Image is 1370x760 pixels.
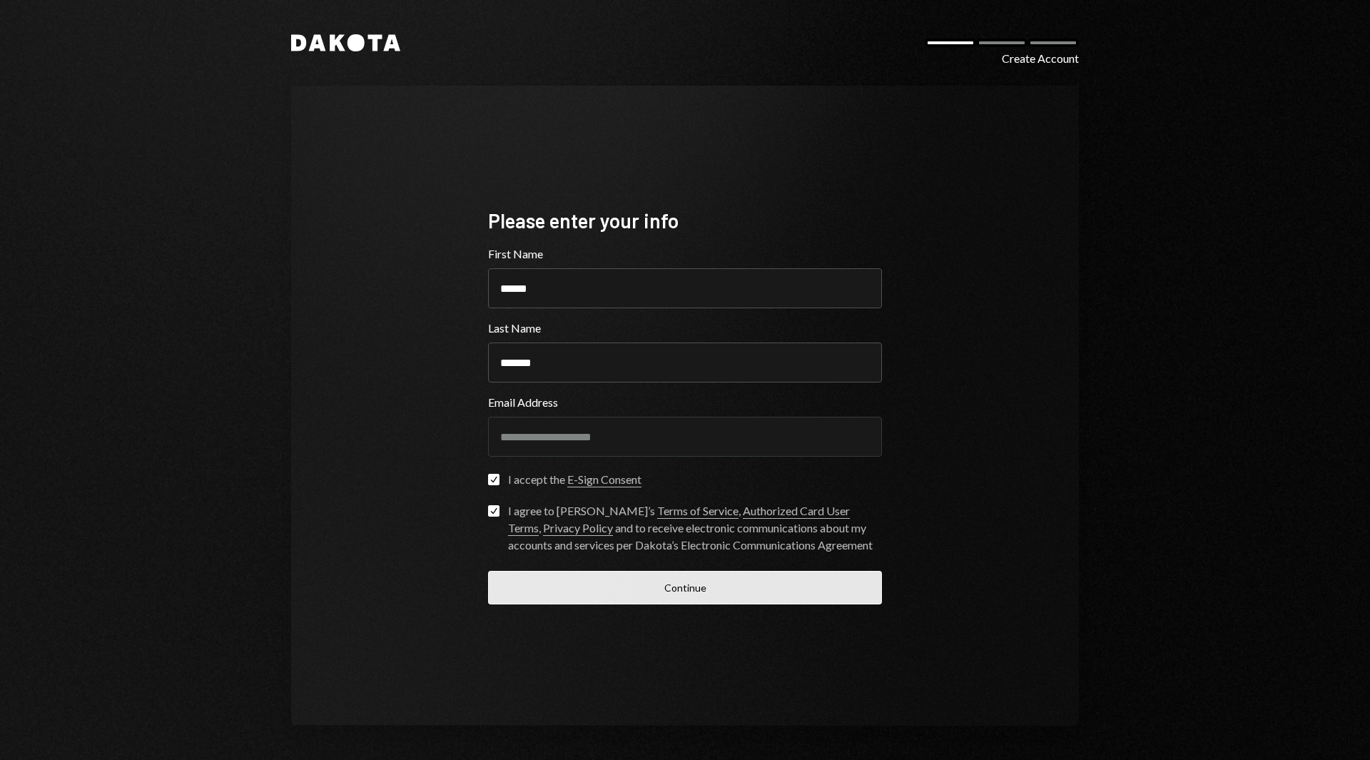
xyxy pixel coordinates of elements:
[508,504,850,536] a: Authorized Card User Terms
[567,472,641,487] a: E-Sign Consent
[488,474,499,485] button: I accept the E-Sign Consent
[657,504,739,519] a: Terms of Service
[488,394,882,411] label: Email Address
[543,521,613,536] a: Privacy Policy
[508,502,882,554] div: I agree to [PERSON_NAME]’s , , and to receive electronic communications about my accounts and ser...
[1002,50,1079,67] div: Create Account
[488,571,882,604] button: Continue
[508,471,641,488] div: I accept the
[488,505,499,517] button: I agree to [PERSON_NAME]’s Terms of Service, Authorized Card User Terms, Privacy Policy and to re...
[488,245,882,263] label: First Name
[488,207,882,235] div: Please enter your info
[488,320,882,337] label: Last Name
